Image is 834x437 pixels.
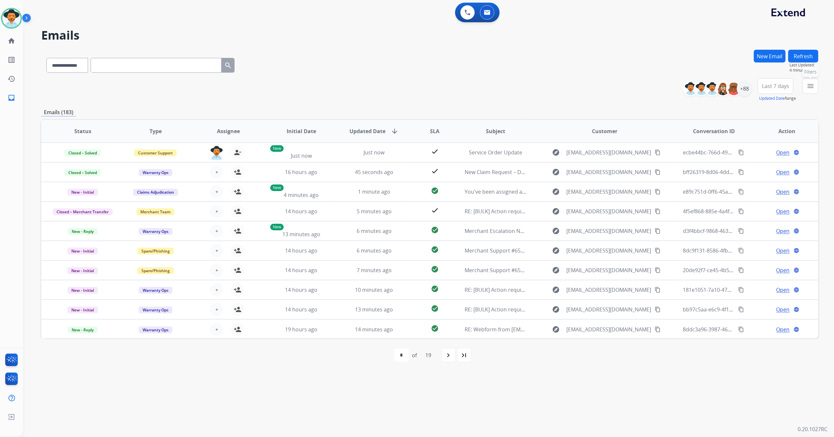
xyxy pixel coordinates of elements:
mat-icon: content_copy [738,287,744,293]
span: Updated Date [349,127,385,135]
span: Merchant Support #659288: How would you rate the support you received? [465,267,650,274]
span: [EMAIL_ADDRESS][DOMAIN_NAME] [566,306,651,313]
span: 14 hours ago [285,267,317,274]
span: [EMAIL_ADDRESS][DOMAIN_NAME] [566,168,651,176]
mat-icon: content_copy [655,228,661,234]
mat-icon: history [8,75,15,83]
span: bb97c5aa-e6c9-4f18-891f-cb3c2b2cf420 [683,306,780,313]
span: Warranty Ops [139,326,172,333]
span: Type [150,127,162,135]
span: + [215,188,218,196]
mat-icon: content_copy [738,169,744,175]
span: Closed – Solved [64,149,101,156]
div: of [412,351,417,359]
mat-icon: language [793,306,799,312]
span: Open [776,266,790,274]
span: 20de92f7-ce45-4b54-95a4-909b9ae607e5 [683,267,783,274]
mat-icon: person_add [234,227,241,235]
span: Last 7 days [762,85,789,87]
span: Claims Adjudication [133,189,178,196]
mat-icon: language [793,287,799,293]
span: Service Order Update [469,149,522,156]
mat-icon: explore [552,207,560,215]
span: Open [776,306,790,313]
mat-icon: language [793,149,799,155]
span: New - Reply [68,326,98,333]
button: + [210,323,223,336]
mat-icon: person_add [234,325,241,333]
mat-icon: check_circle [431,305,439,312]
span: 14 hours ago [285,208,317,215]
span: New - Initial [67,267,98,274]
span: 14 minutes ago [355,326,393,333]
span: 14 hours ago [285,247,317,254]
span: 181e1051-7a10-47b1-a308-ec87d7646125 [683,286,784,293]
mat-icon: content_copy [655,267,661,273]
mat-icon: home [8,37,15,45]
mat-icon: explore [552,325,560,333]
span: Spam/Phishing [137,248,174,254]
mat-icon: explore [552,149,560,156]
mat-icon: language [793,189,799,195]
span: RE: Webform from [EMAIL_ADDRESS][DOMAIN_NAME] on [DATE] [465,326,622,333]
span: Subject [486,127,505,135]
mat-icon: explore [552,188,560,196]
span: 1 minute ago [358,188,390,195]
p: 0.20.1027RC [798,425,827,433]
span: 5 minutes ago [357,208,392,215]
span: + [215,325,218,333]
mat-icon: last_page [460,351,468,359]
span: Initial Date [287,127,316,135]
mat-icon: language [793,326,799,332]
span: Filters [804,69,817,75]
span: + [215,247,218,254]
span: Just now [364,149,384,156]
mat-icon: content_copy [655,169,661,175]
span: Customer [592,127,618,135]
span: You've been assigned a new service order: a358a3bb-3ce6-4e79-9410-3320846a2246 [465,188,671,195]
span: [EMAIL_ADDRESS][DOMAIN_NAME] [566,207,651,215]
mat-icon: content_copy [738,248,744,253]
mat-icon: content_copy [738,189,744,195]
span: Closed – Merchant Transfer [53,208,113,215]
span: Merchant Support #659287: How would you rate the support you received? [465,247,650,254]
p: New [270,145,284,152]
span: Assignee [217,127,240,135]
span: RE: [BULK] Action required: Extend claim approved for replacement [465,286,630,293]
span: 4 minutes ago [284,191,319,199]
mat-icon: explore [552,227,560,235]
span: Open [776,207,790,215]
mat-icon: person_add [234,168,241,176]
mat-icon: person_add [234,286,241,294]
mat-icon: person_add [234,306,241,313]
span: RE: [BULK] Action required: Extend claim approved for replacement [465,306,630,313]
p: Emails (183) [41,108,76,116]
mat-icon: content_copy [738,228,744,234]
mat-icon: content_copy [655,326,661,332]
button: New Email [754,50,786,62]
mat-icon: content_copy [738,306,744,312]
span: Merchant Team [136,208,174,215]
span: + [215,207,218,215]
span: 13 minutes ago [282,231,320,238]
div: +88 [737,81,753,96]
span: Open [776,325,790,333]
span: 14 hours ago [285,306,317,313]
mat-icon: inbox [8,94,15,102]
span: Warranty Ops [139,169,172,176]
span: 10 minutes ago [355,286,393,293]
mat-icon: explore [552,286,560,294]
span: [EMAIL_ADDRESS][DOMAIN_NAME] [566,325,651,333]
span: Open [776,168,790,176]
mat-icon: explore [552,168,560,176]
span: New - Initial [67,306,98,313]
span: 14 hours ago [285,286,317,293]
mat-icon: content_copy [655,248,661,253]
span: SLA [430,127,440,135]
button: + [210,264,223,277]
button: + [210,224,223,237]
span: Open [776,286,790,294]
button: + [210,185,223,198]
mat-icon: content_copy [655,287,661,293]
mat-icon: language [793,169,799,175]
